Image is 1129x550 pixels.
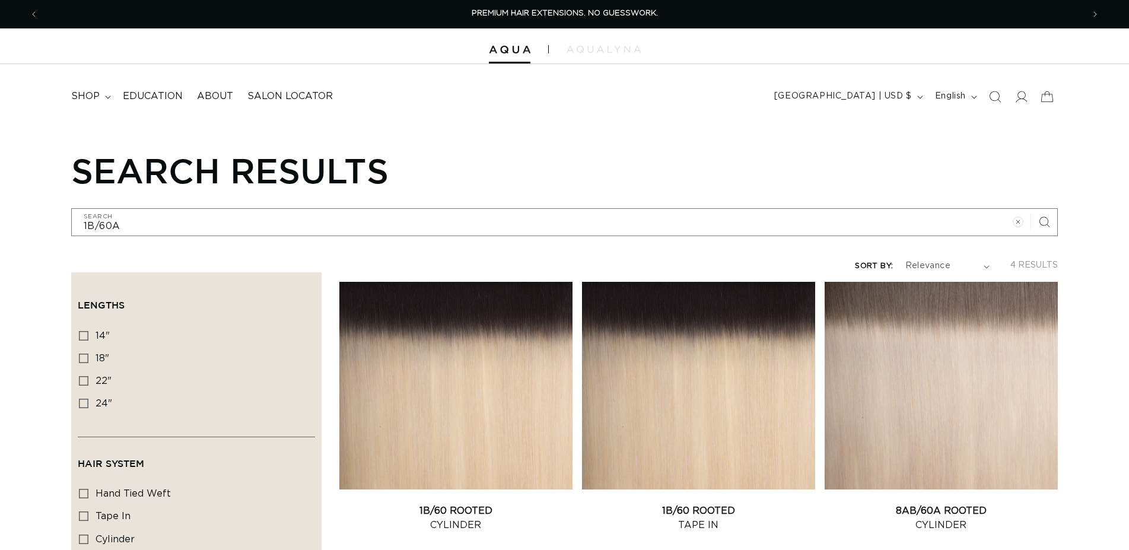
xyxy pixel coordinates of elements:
span: English [935,90,966,103]
a: 1B/60 Rooted Tape In [582,504,815,532]
summary: Search [982,84,1008,110]
button: [GEOGRAPHIC_DATA] | USD $ [767,85,928,108]
h1: Search results [71,150,1058,190]
label: Sort by: [855,262,893,270]
span: cylinder [96,535,135,544]
button: Next announcement [1082,3,1108,26]
summary: Hair System (0 selected) [78,437,315,480]
span: Hair System [78,458,144,469]
span: Education [123,90,183,103]
a: 1B/60 Rooted Cylinder [339,504,573,532]
button: Previous announcement [21,3,47,26]
span: 24" [96,399,112,408]
span: hand tied weft [96,489,171,498]
span: [GEOGRAPHIC_DATA] | USD $ [774,90,912,103]
input: Search [72,209,1057,236]
span: PREMIUM HAIR EXTENSIONS. NO GUESSWORK. [472,9,658,17]
span: shop [71,90,100,103]
summary: Lengths (0 selected) [78,279,315,322]
summary: shop [64,83,116,110]
a: About [190,83,240,110]
a: Salon Locator [240,83,340,110]
span: tape in [96,511,131,521]
span: 22" [96,376,112,386]
button: Search [1031,209,1057,235]
img: Aqua Hair Extensions [489,46,530,54]
span: About [197,90,233,103]
span: 4 results [1010,261,1058,269]
a: 8AB/60A Rooted Cylinder [825,504,1058,532]
button: English [928,85,982,108]
span: 18" [96,354,109,363]
button: Clear search term [1005,209,1031,235]
a: Education [116,83,190,110]
span: 14" [96,331,110,341]
img: aqualyna.com [567,46,641,53]
span: Lengths [78,300,125,310]
span: Salon Locator [247,90,333,103]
